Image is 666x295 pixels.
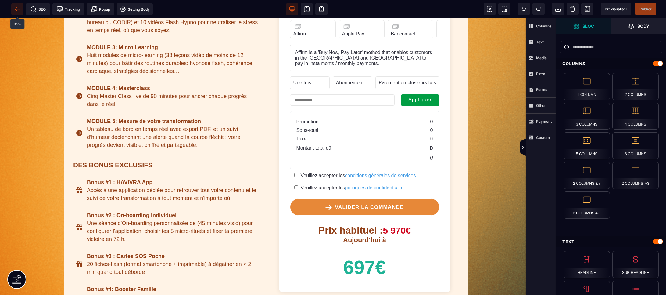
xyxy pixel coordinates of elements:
[293,4,303,13] img: credit-card-icon.png
[556,58,666,69] div: Columns
[342,13,364,18] label: Apple Pay
[342,4,351,13] img: credit-card-icon.png
[484,3,496,15] span: View components
[430,109,433,115] text: 0
[87,243,251,257] span: 20 fiches-flash (format smartphone + imprimable) à dégainer en < 2 min quand tout déborde
[564,103,610,130] div: 3 Columns
[293,62,311,67] text: Une fois
[87,276,176,282] span: Mini-pack exclusif pour tes proches :
[290,206,439,218] div: Prix habituel :
[430,137,433,143] text: 0
[605,7,627,11] span: Previsualiser
[345,167,403,172] a: politiques de confidentialité
[564,251,610,278] div: Headline
[295,31,434,48] text: Affirm is a 'Buy Now, Pay Later' method that enables customers in the [GEOGRAPHIC_DATA] and [GEOG...
[87,169,256,183] span: Accès à une application dédiée pour retrouver tout votre contenu et le suivi de votre transformat...
[536,56,547,60] strong: Media
[296,101,319,106] text: Promotion
[430,118,433,123] text: 0
[639,7,652,11] span: Publier
[345,155,416,160] a: conditions générales de services
[564,191,610,219] div: 2 Columns 4/5
[556,18,611,34] span: Open Blocks
[564,162,610,189] div: 2 Columns 3/7
[601,3,631,15] span: Preview
[383,207,411,217] strike: 5 970€
[536,71,545,76] strong: Extra
[87,100,201,106] b: MODULE 5: Mesure de votre transformation
[87,34,252,56] span: Huit modules de micro-learning (38 leçons vidéo de moins de 12 minutes) pour bâtir des routines d...
[30,6,46,12] span: SEO
[290,180,439,197] button: VALIDER LA COMMANDE
[87,26,158,32] b: MODULE 3: Micro Learning
[637,24,649,28] strong: Body
[87,75,247,89] span: Cinq Master Class live de 90 minutes pour ancrer chaque progrès dans le réel.
[296,118,307,123] text: Taxe
[611,18,666,34] span: Open Layer Manager
[336,62,364,67] text: Abonnement
[120,6,150,12] span: Setting Body
[293,13,306,18] label: Affirm
[87,202,253,224] span: Une séance d'On-boarding personnalisée de (45 minutes visio) pour configurer l'application, chois...
[290,218,439,226] div: Aujourd'hui à
[536,40,544,44] strong: Text
[87,161,152,167] b: Bonus #1 : HAVIVRA App
[564,132,610,159] div: 5 Columns
[87,235,165,241] b: Bonus #3 : Cartes SOS Poche
[582,24,594,28] strong: Bloc
[91,6,110,12] span: Popup
[87,67,150,73] b: MODULE 4: Masterclass
[612,73,659,100] div: 2 Columns
[536,119,552,124] strong: Payment
[296,109,318,115] text: Sous-total
[87,194,177,200] b: Bonus #2 : On-boarding Individuel
[536,103,546,108] strong: Other
[290,235,439,263] h1: 697€
[429,126,433,133] text: 0
[556,236,666,247] div: Text
[612,251,659,278] div: Sub-Headline
[391,13,415,18] label: Bancontact
[564,73,610,100] div: 1 Column
[612,162,659,189] div: 2 Columns 7/3
[57,6,80,12] span: Tracking
[536,24,552,28] strong: Columns
[612,103,659,130] div: 4 Columns
[299,166,405,172] label: Veuillez accepter les .
[73,143,261,151] div: DES BONUS EXCLUSIFS
[612,132,659,159] div: 6 Columns
[391,4,400,13] img: credit-card-icon.png
[296,127,331,133] text: Montant total dû
[498,3,510,15] span: Screenshot
[299,154,417,160] label: Veuillez accepter les .
[87,268,156,274] b: Bonus #4: Booster Famille
[401,76,439,88] button: Appliquer
[430,101,433,106] text: 0
[536,87,547,92] strong: Forms
[87,108,240,130] span: Un tableau de bord en temps réel avec export PDF, et un suivi d’humeur déclenchant une alerte qua...
[536,135,550,140] strong: Custom
[379,62,436,67] text: Paiement en plusieurs fois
